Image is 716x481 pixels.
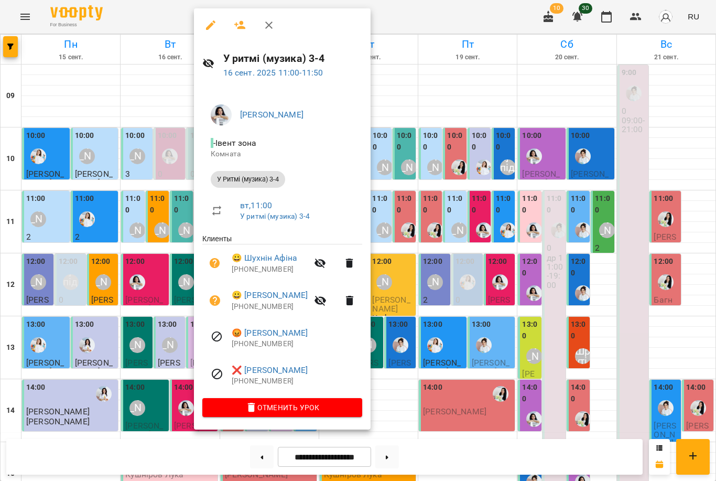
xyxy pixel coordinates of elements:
span: - Івент зона [211,138,259,148]
svg: Визит отменен [211,368,223,380]
ul: Клиенты [202,233,362,398]
a: вт , 11:00 [240,200,272,210]
button: Отменить Урок [202,398,362,417]
a: 😀 Шухнін Афіна [232,252,297,264]
a: ❌ [PERSON_NAME] [232,364,308,377]
a: [PERSON_NAME] [240,110,303,120]
svg: Визит отменен [211,330,223,343]
p: [PHONE_NUMBER] [232,339,362,349]
a: 😡 [PERSON_NAME] [232,327,308,339]
button: Визит пока не оплачен. Добавить оплату? [202,251,227,276]
p: [PHONE_NUMBER] [232,376,362,387]
a: 16 сент. 2025 11:00-11:50 [223,68,323,78]
a: 😀 [PERSON_NAME] [232,289,308,302]
p: [PHONE_NUMBER] [232,264,308,275]
a: У ритмі (музика) 3-4 [240,212,310,220]
p: [PHONE_NUMBER] [232,302,308,312]
span: Отменить Урок [211,401,354,414]
h6: У ритмі (музика) 3-4 [223,50,362,67]
p: Комната [211,149,354,159]
button: Визит пока не оплачен. Добавить оплату? [202,288,227,313]
span: У Ритмі (музика) 3-4 [211,175,285,184]
img: 0081c0cf073813b4ae2c68bb1717a27e.jpg [211,104,232,125]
